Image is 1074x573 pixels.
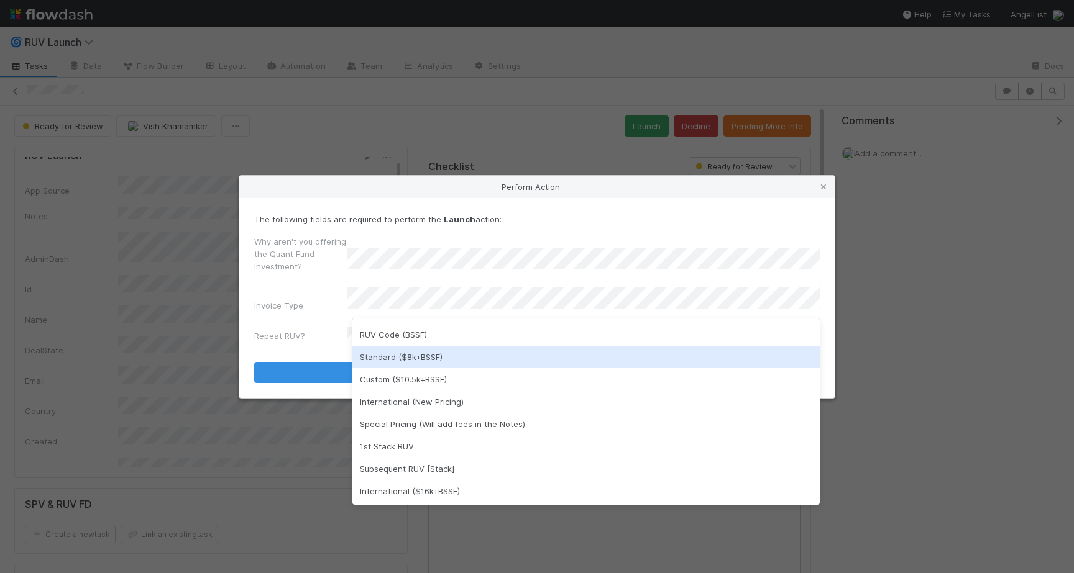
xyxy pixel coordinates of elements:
[239,176,835,198] div: Perform Action
[254,213,820,225] p: The following fields are required to perform the action:
[352,346,820,368] div: Standard ($8k+BSSF)
[254,330,305,342] label: Repeat RUV?
[352,458,820,480] div: Subsequent RUV [Stack]
[254,299,303,312] label: Invoice Type
[254,235,347,273] label: Why aren't you offering the Quant Fund Investment?
[352,390,820,413] div: International (New Pricing)
[352,323,820,346] div: RUV Code (BSSF)
[352,480,820,502] div: International ($16k+BSSF)
[352,435,820,458] div: 1st Stack RUV
[444,214,475,224] strong: Launch
[254,362,820,383] button: Launch
[352,368,820,390] div: Custom ($10.5k+BSSF)
[352,413,820,435] div: Special Pricing (Will add fees in the Notes)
